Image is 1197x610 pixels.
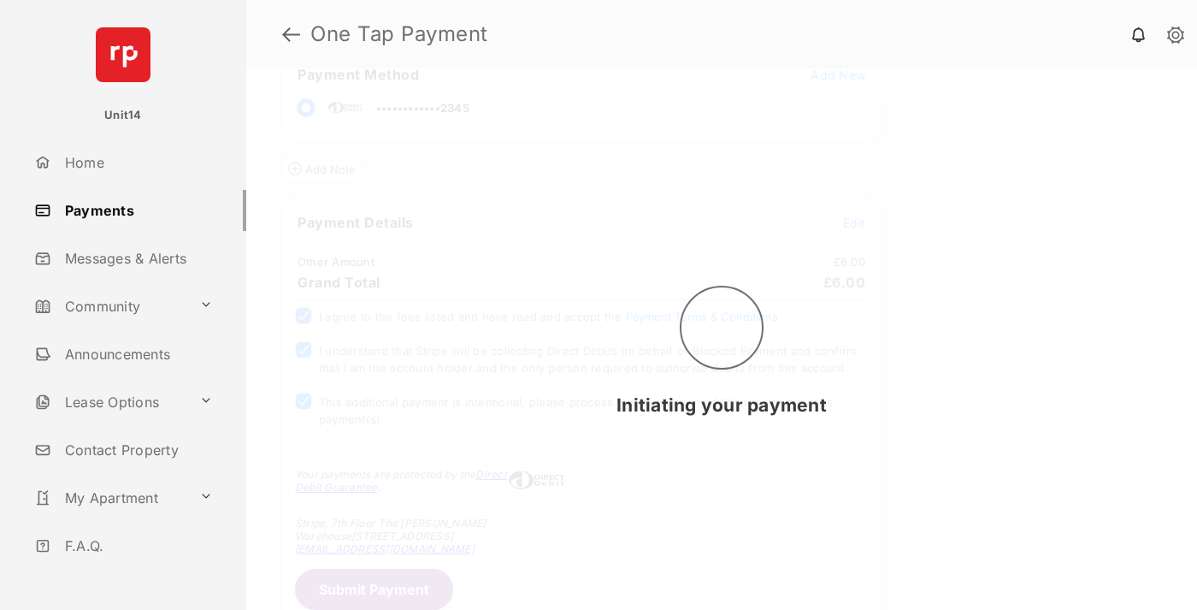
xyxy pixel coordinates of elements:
[27,429,246,471] a: Contact Property
[616,394,827,416] span: Initiating your payment
[27,382,192,423] a: Lease Options
[27,142,246,183] a: Home
[27,477,192,518] a: My Apartment
[27,190,246,231] a: Payments
[310,24,488,44] strong: One Tap Payment
[104,107,142,124] p: Unit14
[27,286,192,327] a: Community
[27,238,246,279] a: Messages & Alerts
[96,27,150,82] img: svg+xml;base64,PHN2ZyB4bWxucz0iaHR0cDovL3d3dy53My5vcmcvMjAwMC9zdmciIHdpZHRoPSI2NCIgaGVpZ2h0PSI2NC...
[27,334,246,375] a: Announcements
[27,525,246,566] a: F.A.Q.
